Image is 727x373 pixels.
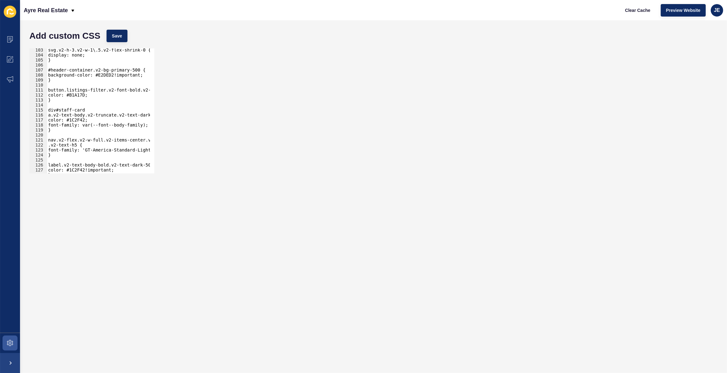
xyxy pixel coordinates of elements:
div: 115 [29,107,47,112]
div: 107 [29,67,47,72]
div: 103 [29,47,47,52]
p: Ayre Real Estate [24,2,68,18]
span: Save [112,33,122,39]
div: 110 [29,82,47,87]
div: 106 [29,62,47,67]
h1: Add custom CSS [29,33,100,39]
div: 125 [29,157,47,162]
div: 122 [29,142,47,147]
div: 123 [29,147,47,152]
button: Save [107,30,127,42]
div: 118 [29,122,47,127]
div: 117 [29,117,47,122]
div: 109 [29,77,47,82]
div: 114 [29,102,47,107]
div: 127 [29,167,47,172]
span: Preview Website [666,7,700,13]
div: 108 [29,72,47,77]
div: 105 [29,57,47,62]
div: 116 [29,112,47,117]
div: 126 [29,162,47,167]
div: 113 [29,97,47,102]
button: Preview Website [661,4,706,17]
div: 121 [29,137,47,142]
span: JE [714,7,720,13]
div: 128 [29,172,47,177]
div: 120 [29,132,47,137]
div: 104 [29,52,47,57]
div: 111 [29,87,47,92]
div: 124 [29,152,47,157]
span: Clear Cache [625,7,650,13]
div: 119 [29,127,47,132]
div: 112 [29,92,47,97]
button: Clear Cache [620,4,656,17]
